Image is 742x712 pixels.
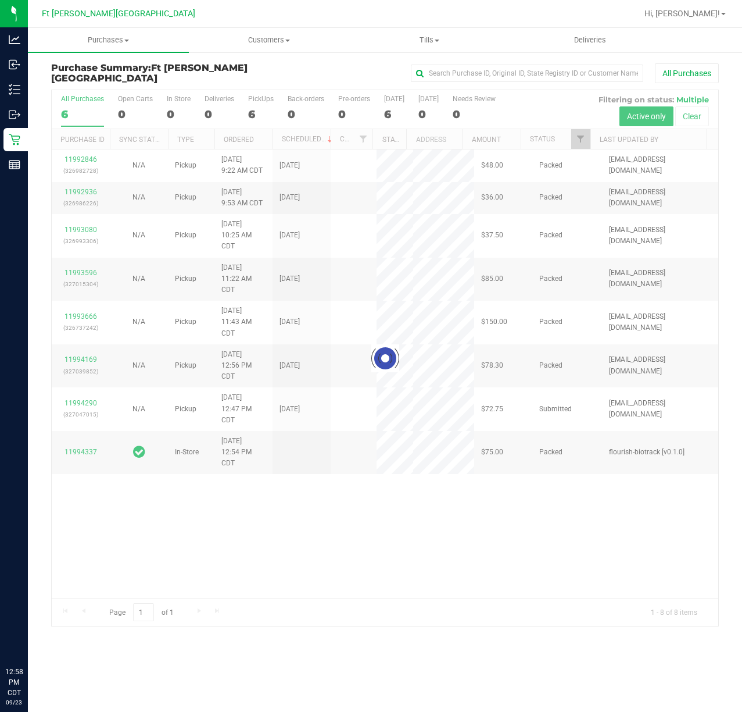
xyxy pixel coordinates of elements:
inline-svg: Inbound [9,59,20,70]
a: Customers [189,28,350,52]
button: All Purchases [655,63,719,83]
inline-svg: Retail [9,134,20,145]
h3: Purchase Summary: [51,63,274,83]
a: Tills [349,28,510,52]
inline-svg: Outbound [9,109,20,120]
iframe: Resource center [12,619,46,654]
input: Search Purchase ID, Original ID, State Registry ID or Customer Name... [411,65,643,82]
inline-svg: Analytics [9,34,20,45]
span: Ft [PERSON_NAME][GEOGRAPHIC_DATA] [51,62,248,84]
span: Ft [PERSON_NAME][GEOGRAPHIC_DATA] [42,9,195,19]
span: Deliveries [558,35,622,45]
p: 12:58 PM CDT [5,667,23,698]
span: Hi, [PERSON_NAME]! [644,9,720,18]
a: Purchases [28,28,189,52]
span: Customers [189,35,349,45]
span: Tills [350,35,510,45]
a: Deliveries [510,28,671,52]
inline-svg: Inventory [9,84,20,95]
span: Purchases [28,35,189,45]
inline-svg: Reports [9,159,20,170]
p: 09/23 [5,698,23,707]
